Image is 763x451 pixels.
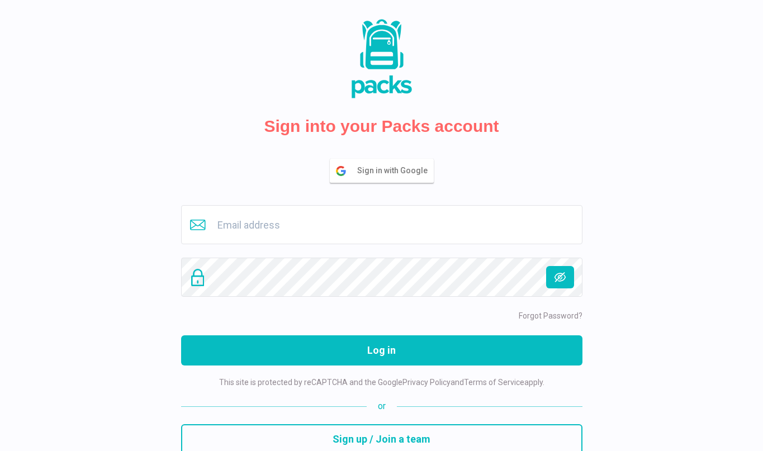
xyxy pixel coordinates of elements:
h2: Sign into your Packs account [264,116,499,136]
button: Log in [181,335,582,365]
a: Terms of Service [464,378,524,387]
span: or [367,400,397,413]
a: Privacy Policy [402,378,451,387]
span: Sign in with Google [357,159,433,182]
a: Forgot Password? [519,311,582,320]
button: Sign in with Google [330,159,434,183]
input: Email address [181,205,582,244]
p: This site is protected by reCAPTCHA and the Google and apply. [219,377,544,388]
img: Packs Logo [326,17,438,101]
